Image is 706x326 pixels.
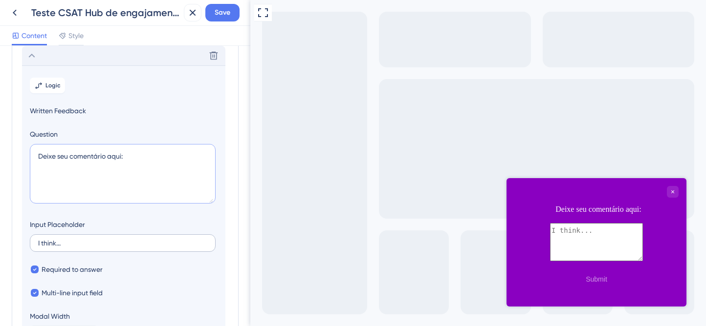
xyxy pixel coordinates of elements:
[45,81,61,89] span: Logic
[30,144,216,204] textarea: Deixe seu comentário aqui:
[42,264,103,275] span: Required to answer
[256,178,436,306] iframe: UserGuiding Survey
[30,128,218,140] label: Question
[42,287,103,299] span: Multi-line input field
[22,30,47,41] span: Content
[31,6,180,20] div: Teste CSAT Hub de engajamento
[215,7,230,19] span: Save
[30,78,65,93] button: Logic
[38,240,207,246] input: Type a placeholder
[205,4,240,21] button: Save
[30,310,98,322] div: Modal Width
[68,30,84,41] span: Style
[30,219,85,230] div: Input Placeholder
[30,105,218,117] span: Written Feedback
